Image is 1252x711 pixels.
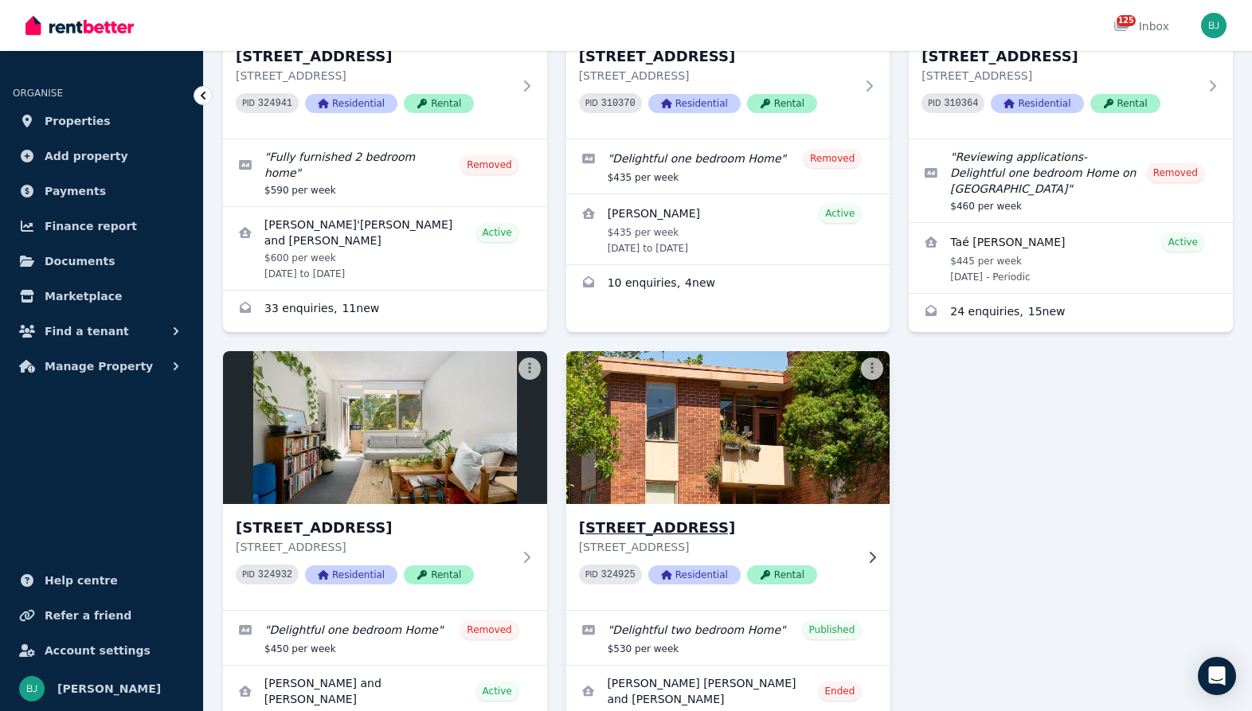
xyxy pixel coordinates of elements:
h3: [STREET_ADDRESS] [921,45,1198,68]
code: 324941 [258,98,292,109]
span: Residential [648,565,741,584]
span: Add property [45,146,128,166]
span: Payments [45,182,106,201]
h3: [STREET_ADDRESS] [579,517,855,539]
span: Account settings [45,641,151,660]
a: 4/282 Langridge Street, Abbotsford[STREET_ADDRESS][STREET_ADDRESS]PID 324932ResidentialRental [223,351,547,610]
span: 125 [1117,15,1136,26]
small: PID [585,570,598,579]
span: Rental [1090,94,1160,113]
p: [STREET_ADDRESS] [579,539,855,555]
a: Payments [13,175,190,207]
span: Rental [404,94,474,113]
span: Rental [747,565,817,584]
a: Marketplace [13,280,190,312]
a: View details for Pranav Roy [566,194,890,264]
p: [STREET_ADDRESS] [236,68,512,84]
a: Finance report [13,210,190,242]
a: Edit listing: Delightful one bedroom Home [223,611,547,665]
span: Marketplace [45,287,122,306]
small: PID [585,99,598,107]
a: Edit listing: Delightful one bedroom Home [566,139,890,193]
p: [STREET_ADDRESS] [579,68,855,84]
p: [STREET_ADDRESS] [236,539,512,555]
img: Bom Jin [1201,13,1227,38]
span: Help centre [45,571,118,590]
a: Edit listing: Fully furnished 2 bedroom home [223,139,547,206]
code: 310364 [944,98,978,109]
h3: [STREET_ADDRESS] [236,517,512,539]
h3: [STREET_ADDRESS] [236,45,512,68]
div: Open Intercom Messenger [1198,657,1236,695]
span: Residential [648,94,741,113]
code: 324932 [258,569,292,580]
a: Refer a friend [13,600,190,631]
small: PID [928,99,941,107]
img: 5/282 Langridge Street, Abbotsford [558,347,898,508]
a: Enquiries for unit 5/1 Larnoo Avenue, Brunswick West [909,294,1233,332]
span: Residential [305,565,397,584]
code: 310370 [601,98,636,109]
a: View details for Taé Jean Julien [909,223,1233,293]
a: Edit listing: Delightful two bedroom Home [566,611,890,665]
span: Residential [991,94,1083,113]
div: Inbox [1113,18,1169,34]
a: Enquiries for 1/282 Langridge Street, Abbotsford [223,291,547,329]
a: Help centre [13,565,190,596]
button: Manage Property [13,350,190,382]
a: Documents [13,245,190,277]
a: Add property [13,140,190,172]
span: Manage Property [45,357,153,376]
a: View details for Yulia Vorob'eva and Eamon Sheehy [223,207,547,290]
a: Enquiries for unit 2/1 Larnoo Avenue, Brunswick West [566,265,890,303]
img: Bom Jin [19,676,45,701]
code: 324925 [601,569,636,580]
a: Properties [13,105,190,137]
span: ORGANISE [13,88,63,99]
span: Residential [305,94,397,113]
a: Edit listing: Reviewing applications- Delightful one bedroom Home on Larnoo Ave [909,139,1233,222]
span: Properties [45,111,111,131]
span: Rental [404,565,474,584]
p: [STREET_ADDRESS] [921,68,1198,84]
button: More options [518,357,541,380]
span: Documents [45,252,115,271]
h3: [STREET_ADDRESS] [579,45,855,68]
img: RentBetter [25,14,134,37]
img: 4/282 Langridge Street, Abbotsford [223,351,547,504]
span: Rental [747,94,817,113]
button: More options [861,357,883,380]
span: [PERSON_NAME] [57,679,161,698]
a: Account settings [13,635,190,666]
span: Finance report [45,217,137,236]
span: Find a tenant [45,322,129,341]
a: 5/282 Langridge Street, Abbotsford[STREET_ADDRESS][STREET_ADDRESS]PID 324925ResidentialRental [566,351,890,610]
button: Find a tenant [13,315,190,347]
span: Refer a friend [45,606,131,625]
small: PID [242,570,255,579]
small: PID [242,99,255,107]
